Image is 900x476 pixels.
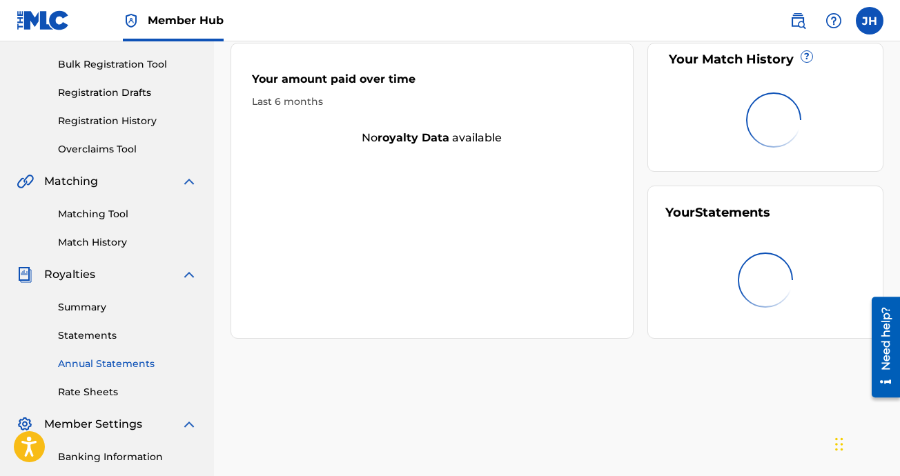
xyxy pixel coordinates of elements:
span: ? [801,51,812,62]
iframe: Chat Widget [831,410,900,476]
div: Help [820,7,848,34]
img: Member Settings [17,416,33,433]
div: No available [231,130,633,146]
a: Bulk Registration Tool [58,57,197,72]
div: Your Statements [665,204,770,222]
img: Top Rightsholder [123,12,139,29]
span: Member Hub [148,12,224,28]
img: expand [181,266,197,283]
span: Royalties [44,266,95,283]
a: Overclaims Tool [58,142,197,157]
img: MLC Logo [17,10,70,30]
img: expand [181,416,197,433]
div: Widget de chat [831,410,900,476]
img: search [790,12,806,29]
img: Royalties [17,266,33,283]
a: Registration Drafts [58,86,197,100]
img: Matching [17,173,34,190]
div: User Menu [856,7,883,34]
a: Banking Information [58,450,197,464]
span: Member Settings [44,416,142,433]
div: Last 6 months [252,95,612,109]
img: preloader [738,252,793,308]
div: Your amount paid over time [252,71,612,95]
a: Public Search [784,7,812,34]
iframe: Resource Center [861,292,900,403]
div: Arrastrar [835,424,843,465]
a: Rate Sheets [58,385,197,399]
span: Matching [44,173,98,190]
a: Registration History [58,114,197,128]
img: preloader [746,92,801,148]
div: Your Match History [665,50,865,69]
a: Matching Tool [58,207,197,221]
img: help [825,12,842,29]
a: Statements [58,328,197,343]
a: Annual Statements [58,357,197,371]
strong: royalty data [378,131,449,144]
a: Summary [58,300,197,315]
a: Match History [58,235,197,250]
img: expand [181,173,197,190]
